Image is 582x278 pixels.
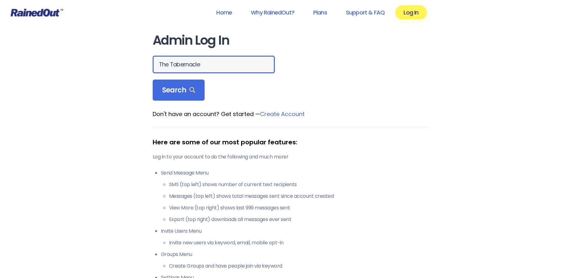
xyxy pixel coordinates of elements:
div: Search [153,80,205,101]
span: Search [162,86,195,95]
li: SMS (top left) shows number of current text recipients [169,181,430,188]
p: Log in to your account to do the following and much more! [153,153,430,161]
li: Messages (top left) shows total messages sent since account created [169,192,430,200]
input: Search Orgs… [153,56,275,73]
a: Plans [305,5,335,19]
li: Export (top right) downloads all messages ever sent [169,216,430,223]
a: Create Account [260,110,305,118]
a: Home [208,5,240,19]
li: Invite Users Menu [161,227,430,247]
li: Send Message Menu [161,169,430,223]
li: Groups Menu [161,251,430,270]
a: Log In [395,5,427,19]
div: Here are some of our most popular features: [153,137,430,147]
h1: Admin Log In [153,33,430,47]
li: Invite new users via keyword, email, mobile opt-in [169,239,430,247]
li: View More (top right) shows last 999 messages sent [169,204,430,212]
a: Support & FAQ [338,5,393,19]
li: Create Groups and have people join via keyword [169,262,430,270]
a: Why RainedOut? [243,5,302,19]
